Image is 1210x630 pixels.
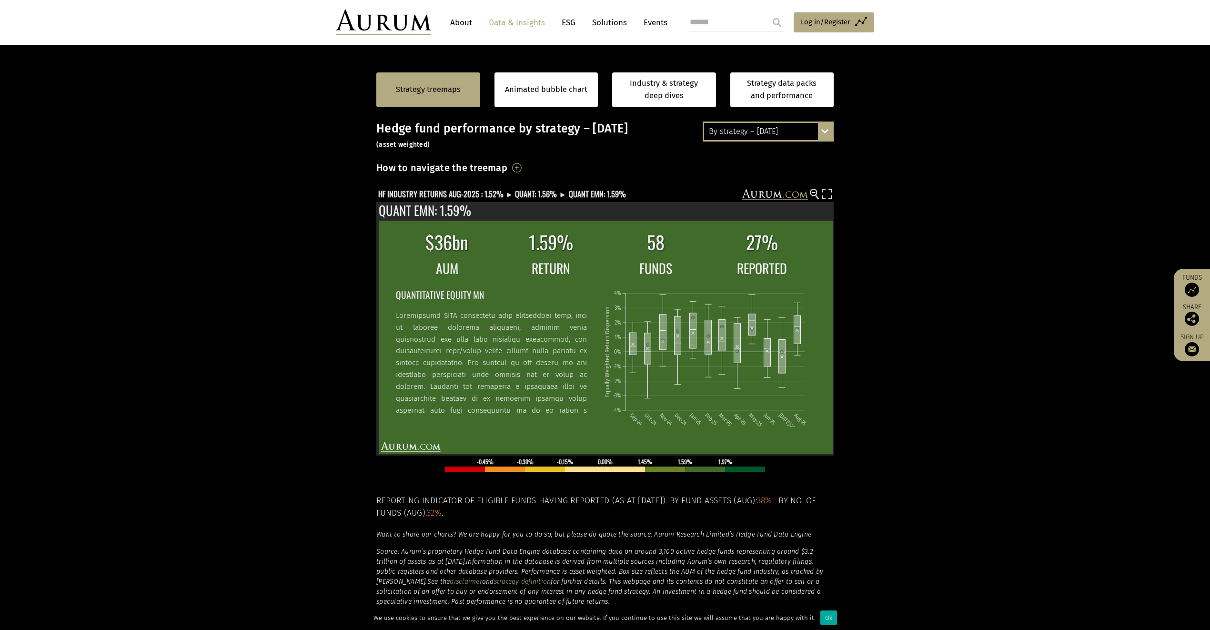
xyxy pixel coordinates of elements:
[801,16,850,28] span: Log in/Register
[639,14,667,31] a: Events
[587,14,632,31] a: Solutions
[820,610,837,625] div: Ok
[450,578,482,586] a: disclaimer
[427,578,450,586] em: See the
[794,12,874,32] a: Log in/Register
[1179,333,1205,356] a: Sign up
[767,13,786,32] input: Submit
[1179,274,1205,297] a: Funds
[1179,304,1205,326] div: Share
[484,14,550,31] a: Data & Insights
[376,530,811,539] em: Want to share our charts? We are happy for you to do so, but please do quote the source: Aurum Re...
[1185,283,1199,297] img: Access Funds
[445,14,477,31] a: About
[704,123,832,140] div: By strategy – [DATE]
[427,508,442,518] span: 32%
[376,558,823,586] em: Information in the database is derived from multiple sources including Aurum’s own research, regu...
[376,578,821,606] em: for further details. This webpage and its contents do not constitute an offer to sell or a solici...
[557,14,580,31] a: ESG
[376,122,834,150] h3: Hedge fund performance by strategy – [DATE]
[396,83,461,96] a: Strategy treemaps
[494,578,551,586] a: strategy definition
[730,72,834,107] a: Strategy data packs and performance
[505,83,587,96] a: Animated bubble chart
[376,160,507,176] h3: How to navigate the treemap
[482,578,494,586] em: and
[376,548,813,566] em: Source: Aurum’s proprietary Hedge Fund Data Engine database containing data on around 3,100 activ...
[376,495,834,520] h5: Reporting indicator of eligible funds having reported (as at [DATE]). By fund assets (Aug): . By ...
[336,10,431,35] img: Aurum
[1185,342,1199,356] img: Sign up to our newsletter
[376,141,430,149] small: (asset weighted)
[1185,312,1199,326] img: Share this post
[612,72,716,107] a: Industry & strategy deep dives
[757,496,772,506] span: 38%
